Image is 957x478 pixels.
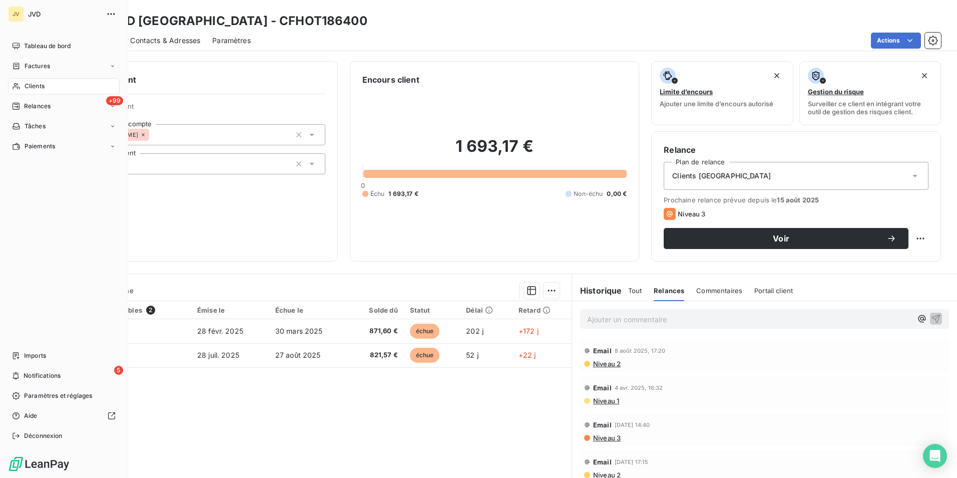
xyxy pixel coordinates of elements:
[24,351,46,360] span: Imports
[871,33,921,49] button: Actions
[8,6,24,22] div: JV
[651,61,793,125] button: Limite d’encoursAjouter une limite d’encours autorisé
[25,142,55,151] span: Paiements
[593,458,612,466] span: Email
[275,327,323,335] span: 30 mars 2025
[24,371,61,380] span: Notifications
[519,327,539,335] span: +172 j
[355,326,398,336] span: 871,60 €
[615,348,666,354] span: 8 août 2025, 17:20
[593,421,612,429] span: Email
[615,459,649,465] span: [DATE] 17:15
[654,287,684,295] span: Relances
[81,102,325,116] span: Propriétés Client
[676,234,886,243] span: Voir
[615,385,663,391] span: 4 avr. 2025, 16:32
[362,74,419,86] h6: Encours client
[519,306,566,314] div: Retard
[593,384,612,392] span: Email
[664,196,928,204] span: Prochaine relance prévue depuis le
[466,327,484,335] span: 202 j
[672,171,771,181] span: Clients [GEOGRAPHIC_DATA]
[114,366,123,375] span: 5
[593,347,612,355] span: Email
[466,351,478,359] span: 52 j
[799,61,941,125] button: Gestion du risqueSurveiller ce client en intégrant votre outil de gestion des risques client.
[660,100,773,108] span: Ajouter une limite d’encours autorisé
[410,324,440,339] span: échue
[777,196,819,204] span: 15 août 2025
[8,456,70,472] img: Logo LeanPay
[572,285,622,297] h6: Historique
[197,306,263,314] div: Émise le
[696,287,742,295] span: Commentaires
[24,411,38,420] span: Aide
[25,62,50,71] span: Factures
[146,306,155,315] span: 2
[61,74,325,86] h6: Informations client
[361,181,365,189] span: 0
[24,42,71,51] span: Tableau de bord
[275,351,321,359] span: 27 août 2025
[678,210,705,218] span: Niveau 3
[88,12,367,30] h3: KYRIAD [GEOGRAPHIC_DATA] - CFHOT186400
[24,431,63,440] span: Déconnexion
[24,391,92,400] span: Paramètres et réglages
[923,444,947,468] div: Open Intercom Messenger
[592,434,621,442] span: Niveau 3
[197,351,239,359] span: 28 juil. 2025
[808,100,932,116] span: Surveiller ce client en intégrant votre outil de gestion des risques client.
[362,136,627,166] h2: 1 693,17 €
[25,122,46,131] span: Tâches
[25,82,45,91] span: Clients
[8,408,120,424] a: Aide
[664,144,928,156] h6: Relance
[28,10,100,18] span: JVD
[80,306,185,315] div: Pièces comptables
[24,102,51,111] span: Relances
[574,189,603,198] span: Non-échu
[519,351,536,359] span: +22 j
[370,189,385,198] span: Échu
[410,348,440,363] span: échue
[149,130,157,139] input: Ajouter une valeur
[388,189,418,198] span: 1 693,17 €
[660,88,713,96] span: Limite d’encours
[106,96,123,105] span: +99
[592,360,621,368] span: Niveau 2
[808,88,864,96] span: Gestion du risque
[355,350,398,360] span: 821,57 €
[754,287,793,295] span: Portail client
[466,306,507,314] div: Délai
[197,327,243,335] span: 28 févr. 2025
[628,287,642,295] span: Tout
[410,306,454,314] div: Statut
[607,189,627,198] span: 0,00 €
[212,36,251,46] span: Paramètres
[664,228,908,249] button: Voir
[355,306,398,314] div: Solde dû
[275,306,343,314] div: Échue le
[130,36,200,46] span: Contacts & Adresses
[592,397,619,405] span: Niveau 1
[615,422,650,428] span: [DATE] 14:40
